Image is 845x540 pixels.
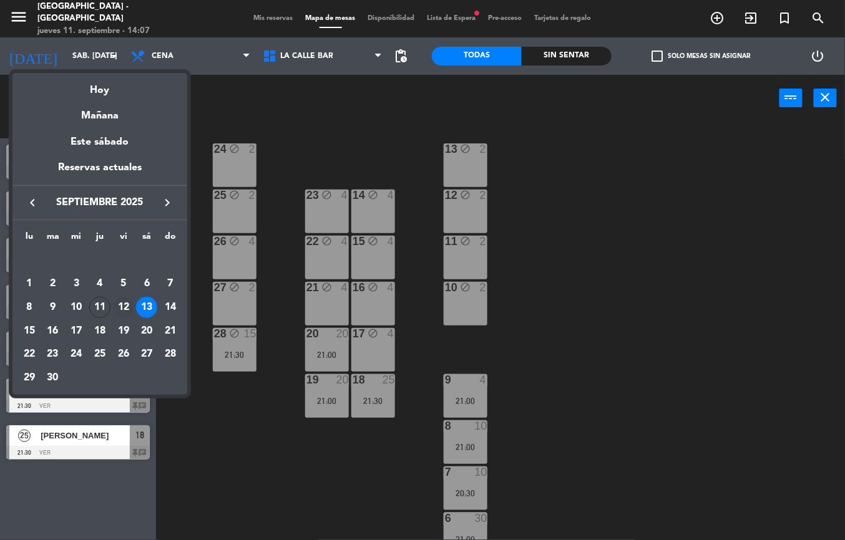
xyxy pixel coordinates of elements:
[89,273,110,294] div: 4
[136,344,157,365] div: 27
[135,319,159,343] td: 20 de septiembre de 2025
[66,344,87,365] div: 24
[112,272,135,296] td: 5 de septiembre de 2025
[156,195,178,211] button: keyboard_arrow_right
[89,321,110,342] div: 18
[19,297,40,318] div: 8
[88,296,112,319] td: 11 de septiembre de 2025
[41,319,65,343] td: 16 de septiembre de 2025
[64,229,88,249] th: miércoles
[112,319,135,343] td: 19 de septiembre de 2025
[159,296,182,319] td: 14 de septiembre de 2025
[41,366,65,390] td: 30 de septiembre de 2025
[88,229,112,249] th: jueves
[112,342,135,366] td: 26 de septiembre de 2025
[19,273,40,294] div: 1
[42,321,64,342] div: 16
[21,195,44,211] button: keyboard_arrow_left
[12,160,187,185] div: Reservas actuales
[19,367,40,388] div: 29
[136,273,157,294] div: 6
[113,344,134,365] div: 26
[17,296,41,319] td: 8 de septiembre de 2025
[41,296,65,319] td: 9 de septiembre de 2025
[12,125,187,160] div: Este sábado
[44,195,156,211] span: septiembre 2025
[160,273,181,294] div: 7
[112,229,135,249] th: viernes
[89,344,110,365] div: 25
[64,342,88,366] td: 24 de septiembre de 2025
[160,297,181,318] div: 14
[17,319,41,343] td: 15 de septiembre de 2025
[25,195,40,210] i: keyboard_arrow_left
[112,296,135,319] td: 12 de septiembre de 2025
[113,321,134,342] div: 19
[41,272,65,296] td: 2 de septiembre de 2025
[88,319,112,343] td: 18 de septiembre de 2025
[41,229,65,249] th: martes
[42,297,64,318] div: 9
[42,273,64,294] div: 2
[135,272,159,296] td: 6 de septiembre de 2025
[159,342,182,366] td: 28 de septiembre de 2025
[66,321,87,342] div: 17
[135,296,159,319] td: 13 de septiembre de 2025
[160,195,175,210] i: keyboard_arrow_right
[17,366,41,390] td: 29 de septiembre de 2025
[66,273,87,294] div: 3
[17,229,41,249] th: lunes
[42,367,64,388] div: 30
[12,99,187,124] div: Mañana
[88,272,112,296] td: 4 de septiembre de 2025
[42,344,64,365] div: 23
[88,342,112,366] td: 25 de septiembre de 2025
[159,272,182,296] td: 7 de septiembre de 2025
[113,297,134,318] div: 12
[136,297,157,318] div: 13
[160,321,181,342] div: 21
[66,297,87,318] div: 10
[159,229,182,249] th: domingo
[17,249,182,272] td: SEP.
[135,342,159,366] td: 27 de septiembre de 2025
[12,73,187,99] div: Hoy
[41,342,65,366] td: 23 de septiembre de 2025
[64,296,88,319] td: 10 de septiembre de 2025
[64,272,88,296] td: 3 de septiembre de 2025
[89,297,110,318] div: 11
[19,321,40,342] div: 15
[159,319,182,343] td: 21 de septiembre de 2025
[160,344,181,365] div: 28
[64,319,88,343] td: 17 de septiembre de 2025
[17,342,41,366] td: 22 de septiembre de 2025
[17,272,41,296] td: 1 de septiembre de 2025
[135,229,159,249] th: sábado
[113,273,134,294] div: 5
[19,344,40,365] div: 22
[136,321,157,342] div: 20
